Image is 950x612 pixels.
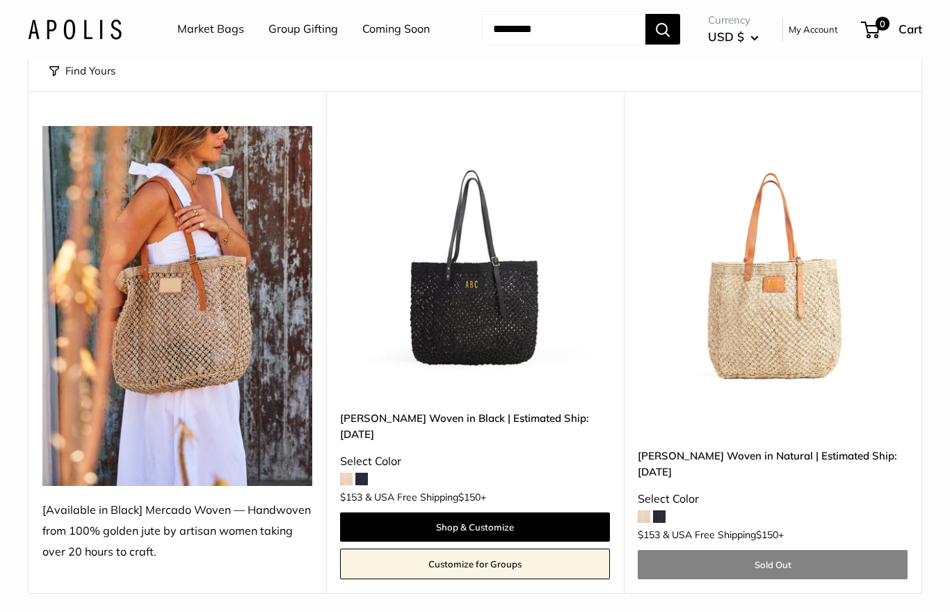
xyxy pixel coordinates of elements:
[708,26,759,48] button: USD $
[638,489,908,510] div: Select Color
[42,126,312,486] img: [Available in Black] Mercado Woven — Handwoven from 100% golden jute by artisan women taking over...
[458,491,481,503] span: $150
[899,22,922,36] span: Cart
[177,19,244,40] a: Market Bags
[42,500,312,563] div: [Available in Black] Mercado Woven — Handwoven from 100% golden jute by artisan women taking over...
[482,14,645,45] input: Search...
[268,19,338,40] a: Group Gifting
[638,126,908,396] a: Mercado Woven in Natural | Estimated Ship: Oct. 19thMercado Woven in Natural | Estimated Ship: Oc...
[340,410,610,443] a: [PERSON_NAME] Woven in Black | Estimated Ship: [DATE]
[638,550,908,579] a: Sold Out
[638,528,660,541] span: $153
[340,126,610,396] img: Mercado Woven in Black | Estimated Ship: Oct. 19th
[340,451,610,472] div: Select Color
[789,21,838,38] a: My Account
[756,528,778,541] span: $150
[340,126,610,396] a: Mercado Woven in Black | Estimated Ship: Oct. 19thMercado Woven in Black | Estimated Ship: Oct. 19th
[862,18,922,40] a: 0 Cart
[663,530,784,540] span: & USA Free Shipping +
[638,126,908,396] img: Mercado Woven in Natural | Estimated Ship: Oct. 19th
[638,448,908,480] a: [PERSON_NAME] Woven in Natural | Estimated Ship: [DATE]
[340,491,362,503] span: $153
[876,17,889,31] span: 0
[28,19,122,39] img: Apolis
[645,14,680,45] button: Search
[362,19,430,40] a: Coming Soon
[49,61,115,81] button: Find Yours
[365,492,486,502] span: & USA Free Shipping +
[708,10,759,30] span: Currency
[340,549,610,579] a: Customize for Groups
[708,29,744,44] span: USD $
[340,512,610,542] a: Shop & Customize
